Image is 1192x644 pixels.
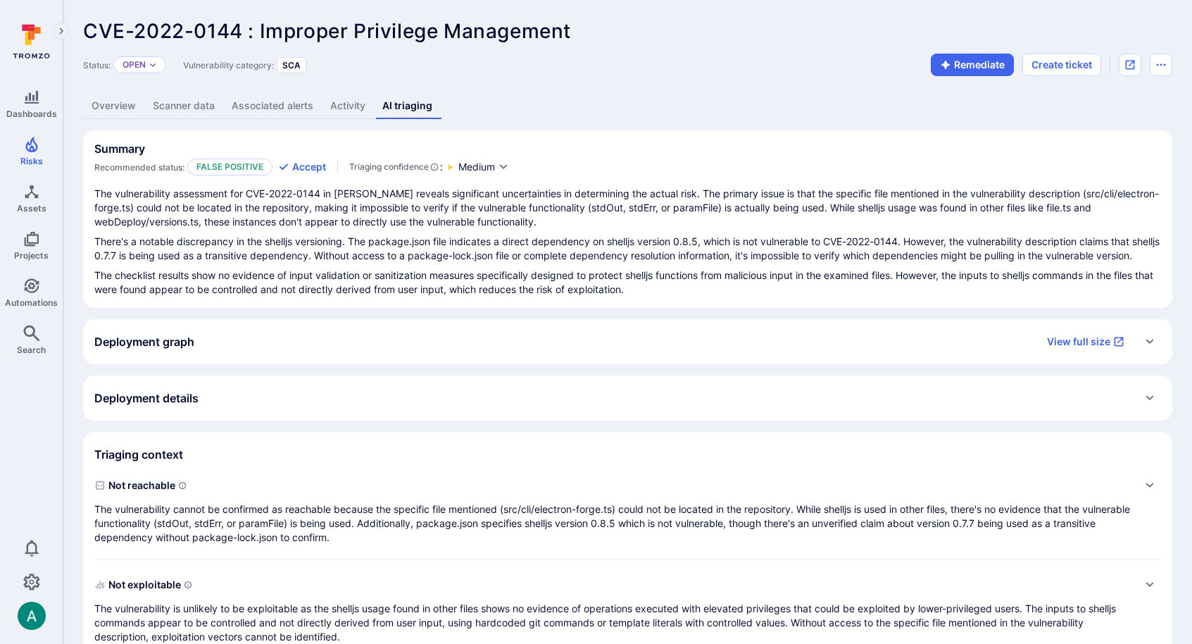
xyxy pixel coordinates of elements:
button: Expand navigation menu [53,23,70,39]
p: The vulnerability assessment for CVE-2022-0144 in [PERSON_NAME] reveals significant uncertainties... [94,187,1161,229]
a: Activity [322,93,374,119]
a: View full size [1039,330,1133,353]
a: Overview [83,93,144,119]
div: SCA [277,57,306,73]
svg: AI Triaging Agent self-evaluates the confidence behind recommended status based on the depth and ... [430,160,439,174]
span: Not reachable [94,474,1133,497]
a: AI triaging [374,93,441,119]
div: Expand [94,474,1161,545]
i: Expand navigation menu [56,25,66,37]
div: Open original issue [1119,54,1141,76]
button: Open [123,59,146,70]
div: : [349,160,443,174]
img: ACg8ocLSa5mPYBaXNx3eFu_EmspyJX0laNWN7cXOFirfQ7srZveEpg=s96-c [18,602,46,630]
p: There's a notable discrepancy in the shelljs versioning. The package.json file indicates a direct... [94,235,1161,263]
span: Triaging confidence [349,160,429,174]
h2: Deployment details [94,391,199,405]
div: Expand [94,574,1161,644]
span: Dashboards [6,109,57,119]
span: Status: [83,60,111,70]
span: CVE-2022-0144 : Improper Privilege Management [83,19,571,43]
span: Projects [14,250,49,261]
span: Assets [17,203,46,213]
svg: Indicates if a vulnerability can be exploited by an attacker to gain unauthorized access, execute... [184,581,192,589]
svg: Indicates if a vulnerability code, component, function or a library can actually be reached or in... [178,481,187,490]
div: Expand [83,319,1172,364]
span: Not exploitable [94,574,1133,596]
button: Expand dropdown [149,61,157,69]
span: Risks [20,156,43,166]
button: Options menu [1150,54,1172,76]
a: Associated alerts [223,93,322,119]
p: The vulnerability is unlikely to be exploitable as the shelljs usage found in other files shows n... [94,602,1133,644]
button: Accept [278,160,326,174]
button: Medium [458,160,509,175]
span: Medium [458,160,495,174]
button: Create ticket [1022,54,1101,76]
h2: Deployment graph [94,335,194,349]
h2: Summary [94,142,145,156]
button: Remediate [931,54,1014,76]
div: Arjan Dehar [18,602,46,630]
p: The vulnerability cannot be confirmed as reachable because the specific file mentioned (src/cli/e... [94,502,1133,545]
a: Scanner data [144,93,223,119]
span: Automations [5,297,58,308]
h2: Triaging context [94,447,183,462]
span: Vulnerability category: [183,60,274,70]
p: False positive [187,159,272,175]
span: Recommended status: [94,162,184,173]
span: Search [17,345,46,355]
div: Vulnerability tabs [83,93,1172,119]
div: Expand [83,376,1172,421]
p: The checklist results show no evidence of input validation or sanitization measures specifically ... [94,268,1161,297]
